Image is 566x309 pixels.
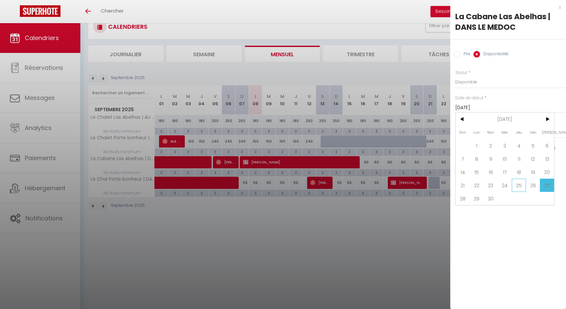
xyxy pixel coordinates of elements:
[526,152,540,165] span: 12
[540,139,554,152] span: 6
[512,179,526,192] span: 25
[455,11,561,32] div: La Cabane Las Abelhas | DANS LE MEDOC
[526,179,540,192] span: 26
[5,3,25,22] button: Ouvrir le widget de chat LiveChat
[512,152,526,165] span: 11
[484,165,498,179] span: 16
[460,51,470,58] label: Prix
[456,192,470,205] span: 28
[484,179,498,192] span: 23
[455,70,467,76] label: Statut
[456,126,470,139] span: Dim
[480,51,508,58] label: Disponibilité
[512,126,526,139] span: Jeu
[512,139,526,152] span: 4
[470,179,484,192] span: 22
[540,152,554,165] span: 13
[470,112,540,126] span: [DATE]
[540,126,554,139] span: [PERSON_NAME]
[456,179,470,192] span: 21
[498,152,512,165] span: 10
[526,126,540,139] span: Ven
[512,165,526,179] span: 18
[470,192,484,205] span: 29
[456,112,470,126] span: <
[470,152,484,165] span: 8
[456,152,470,165] span: 7
[450,3,561,11] div: x
[470,165,484,179] span: 15
[526,139,540,152] span: 5
[498,139,512,152] span: 3
[484,126,498,139] span: Mar
[456,165,470,179] span: 14
[540,112,554,126] span: >
[540,165,554,179] span: 20
[498,126,512,139] span: Mer
[484,139,498,152] span: 2
[526,165,540,179] span: 19
[484,192,498,205] span: 30
[498,165,512,179] span: 17
[470,126,484,139] span: Lun
[498,179,512,192] span: 24
[470,139,484,152] span: 1
[540,179,554,192] span: 27
[455,95,483,101] label: Date de début
[484,152,498,165] span: 9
